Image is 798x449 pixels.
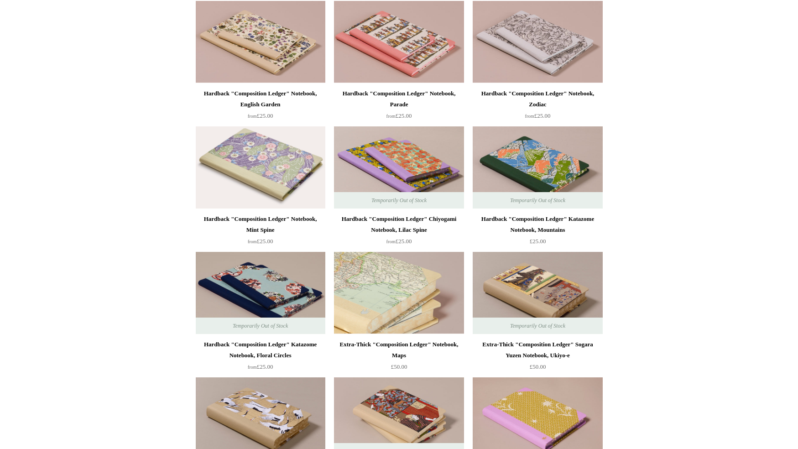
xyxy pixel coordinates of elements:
span: from [525,114,534,119]
a: Hardback "Composition Ledger" Notebook, English Garden from£25.00 [196,88,325,125]
span: £25.00 [386,238,412,245]
div: Extra-Thick "Composition Ledger" Notebook, Maps [336,339,461,361]
a: Extra-Thick "Composition Ledger" Sogara Yuzen Notebook, Ukiyo-e Extra-Thick "Composition Ledger" ... [473,252,602,334]
a: Hardback "Composition Ledger" Katazome Notebook, Mountains £25.00 [473,214,602,251]
img: Extra-Thick "Composition Ledger" Notebook, Maps [334,252,464,334]
span: Temporarily Out of Stock [224,318,297,334]
img: Hardback "Composition Ledger" Notebook, English Garden [196,1,325,83]
a: Hardback "Composition Ledger" Notebook, Zodiac Hardback "Composition Ledger" Notebook, Zodiac [473,1,602,83]
a: Hardback "Composition Ledger" Chiyogami Notebook, Lilac Spine Hardback "Composition Ledger" Chiyo... [334,126,464,209]
img: Hardback "Composition Ledger" Notebook, Parade [334,1,464,83]
img: Hardback "Composition Ledger" Katazome Notebook, Floral Circles [196,252,325,334]
span: £50.00 [391,363,407,370]
img: Hardback "Composition Ledger" Notebook, Mint Spine [196,126,325,209]
a: Hardback "Composition Ledger" Katazome Notebook, Floral Circles from£25.00 [196,339,325,376]
a: Extra-Thick "Composition Ledger" Sogara Yuzen Notebook, Ukiyo-e £50.00 [473,339,602,376]
div: Hardback "Composition Ledger" Katazome Notebook, Floral Circles [198,339,323,361]
span: £25.00 [386,112,412,119]
span: from [248,114,257,119]
a: Hardback "Composition Ledger" Katazome Notebook, Floral Circles Hardback "Composition Ledger" Kat... [196,252,325,334]
span: £25.00 [530,238,546,245]
span: £25.00 [248,363,273,370]
a: Hardback "Composition Ledger" Katazome Notebook, Mountains Hardback "Composition Ledger" Katazome... [473,126,602,209]
span: from [248,365,257,370]
a: Hardback "Composition Ledger" Notebook, Parade Hardback "Composition Ledger" Notebook, Parade [334,1,464,83]
span: Temporarily Out of Stock [501,318,574,334]
span: £50.00 [530,363,546,370]
img: Hardback "Composition Ledger" Katazome Notebook, Mountains [473,126,602,209]
a: Hardback "Composition Ledger" Notebook, Zodiac from£25.00 [473,88,602,125]
span: from [386,114,396,119]
a: Extra-Thick "Composition Ledger" Notebook, Maps £50.00 [334,339,464,376]
span: £25.00 [525,112,551,119]
img: Hardback "Composition Ledger" Chiyogami Notebook, Lilac Spine [334,126,464,209]
span: Temporarily Out of Stock [501,192,574,209]
img: Extra-Thick "Composition Ledger" Sogara Yuzen Notebook, Ukiyo-e [473,252,602,334]
a: Hardback "Composition Ledger" Notebook, Mint Spine Hardback "Composition Ledger" Notebook, Mint S... [196,126,325,209]
div: Extra-Thick "Composition Ledger" Sogara Yuzen Notebook, Ukiyo-e [475,339,600,361]
div: Hardback "Composition Ledger" Notebook, Parade [336,88,461,110]
span: from [386,239,396,244]
div: Hardback "Composition Ledger" Notebook, Mint Spine [198,214,323,235]
img: Hardback "Composition Ledger" Notebook, Zodiac [473,1,602,83]
div: Hardback "Composition Ledger" Katazome Notebook, Mountains [475,214,600,235]
span: £25.00 [248,238,273,245]
span: Temporarily Out of Stock [362,192,436,209]
div: Hardback "Composition Ledger" Notebook, Zodiac [475,88,600,110]
div: Hardback "Composition Ledger" Notebook, English Garden [198,88,323,110]
a: Extra-Thick "Composition Ledger" Notebook, Maps Extra-Thick "Composition Ledger" Notebook, Maps [334,252,464,334]
a: Hardback "Composition Ledger" Notebook, Mint Spine from£25.00 [196,214,325,251]
a: Hardback "Composition Ledger" Notebook, English Garden Hardback "Composition Ledger" Notebook, En... [196,1,325,83]
a: Hardback "Composition Ledger" Chiyogami Notebook, Lilac Spine from£25.00 [334,214,464,251]
a: Hardback "Composition Ledger" Notebook, Parade from£25.00 [334,88,464,125]
span: from [248,239,257,244]
div: Hardback "Composition Ledger" Chiyogami Notebook, Lilac Spine [336,214,461,235]
span: £25.00 [248,112,273,119]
